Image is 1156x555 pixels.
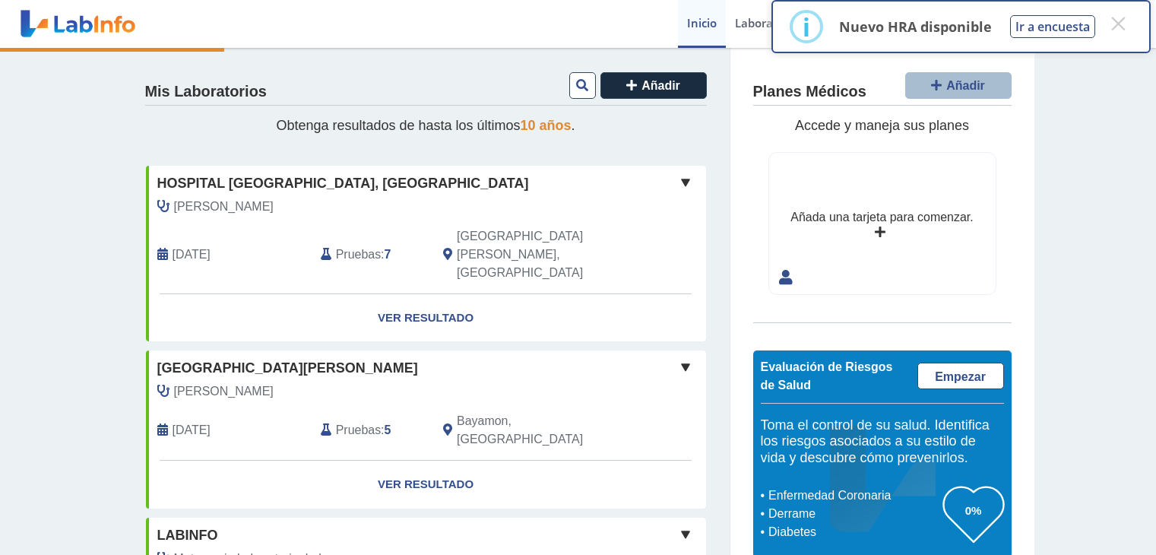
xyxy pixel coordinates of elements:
[146,461,706,509] a: Ver Resultado
[157,525,218,546] span: labinfo
[641,79,680,92] span: Añadir
[765,505,943,523] li: Derrame
[790,208,973,227] div: Añada una tarjeta para comenzar.
[803,13,810,40] div: i
[145,83,267,101] h4: Mis Laboratorios
[385,248,391,261] b: 7
[1104,10,1132,37] button: Close this dialog
[457,227,625,282] span: San Juan, PR
[765,523,943,541] li: Diabetes
[173,421,211,439] span: 2021-12-17
[309,227,432,282] div: :
[946,79,985,92] span: Añadir
[146,294,706,342] a: Ver Resultado
[157,173,529,194] span: Hospital [GEOGRAPHIC_DATA], [GEOGRAPHIC_DATA]
[385,423,391,436] b: 5
[839,17,992,36] p: Nuevo HRA disponible
[753,83,866,101] h4: Planes Médicos
[600,72,707,99] button: Añadir
[521,118,572,133] span: 10 años
[905,72,1012,99] button: Añadir
[943,501,1004,520] h3: 0%
[157,358,418,379] span: [GEOGRAPHIC_DATA][PERSON_NAME]
[1010,15,1095,38] button: Ir a encuesta
[795,118,969,133] span: Accede y maneja sus planes
[174,198,274,216] span: Alemany, William
[761,360,893,392] span: Evaluación de Riesgos de Salud
[174,382,274,401] span: Munoz Marin, Roberto
[336,246,381,264] span: Pruebas
[765,487,943,505] li: Enfermedad Coronaria
[917,363,1004,389] a: Empezar
[761,417,1004,467] h5: Toma el control de su salud. Identifica los riesgos asociados a su estilo de vida y descubre cómo...
[309,412,432,449] div: :
[336,421,381,439] span: Pruebas
[173,246,211,264] span: 2022-07-20
[457,412,625,449] span: Bayamon, PR
[276,118,575,133] span: Obtenga resultados de hasta los últimos .
[935,370,986,383] span: Empezar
